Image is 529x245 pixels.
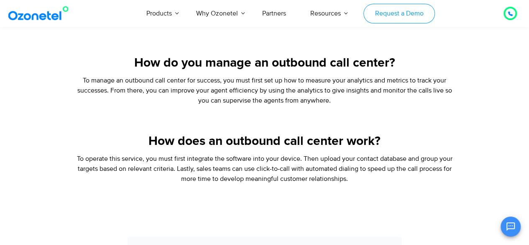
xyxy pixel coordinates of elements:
[33,133,497,150] h3: How does an outbound call center work?
[33,55,497,71] h3: How do you manage an outbound call center?
[501,217,521,237] button: Open chat
[363,4,435,23] a: Request a Demo
[77,155,452,183] span: To operate this service, you must first integrate the software into your device. Then upload your...
[77,76,452,105] span: To manage an outbound call center for success, you must first set up how to measure your analytic...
